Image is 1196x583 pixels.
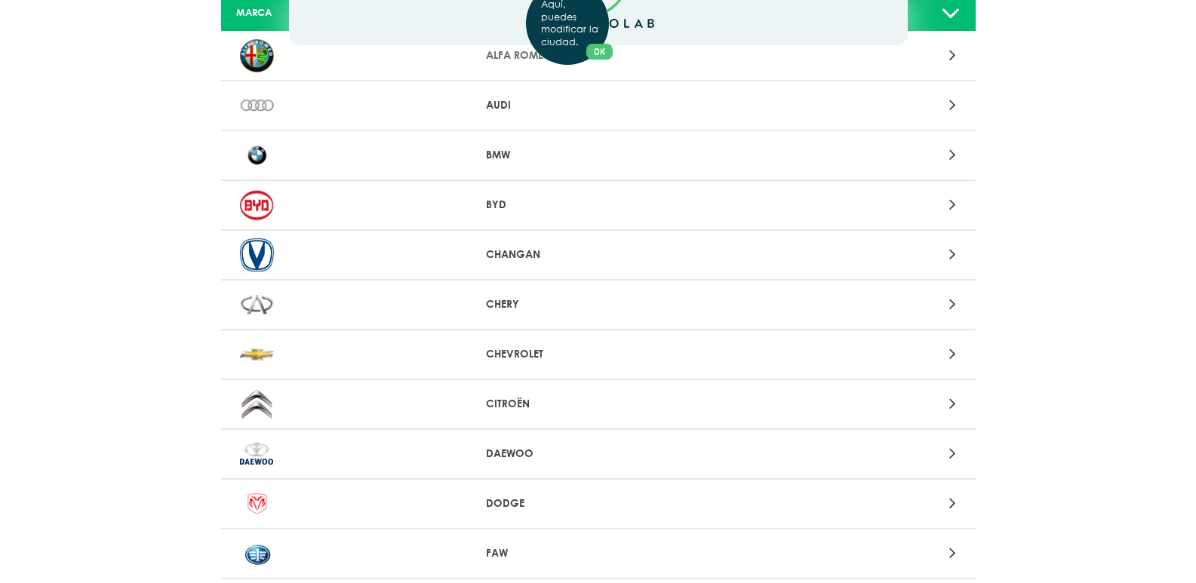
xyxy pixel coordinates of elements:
img: DODGE [240,487,274,520]
p: DAEWOO [486,446,710,462]
p: FAW [486,545,710,561]
img: FAW [240,537,274,570]
p: DODGE [486,496,710,511]
img: DAEWOO [240,437,274,471]
button: Close [586,44,613,60]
